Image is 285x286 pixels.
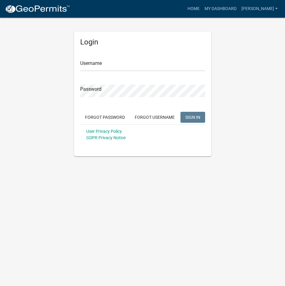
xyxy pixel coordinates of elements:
button: Forgot Username [130,112,180,123]
span: SIGN IN [185,115,200,119]
a: User Privacy Policy [86,129,122,134]
button: SIGN IN [180,112,205,123]
a: [PERSON_NAME] [239,3,280,15]
h5: Login [80,38,205,47]
a: GDPR Privacy Notice [86,135,126,140]
a: My Dashboard [202,3,239,15]
button: Forgot Password [80,112,130,123]
a: Home [185,3,202,15]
